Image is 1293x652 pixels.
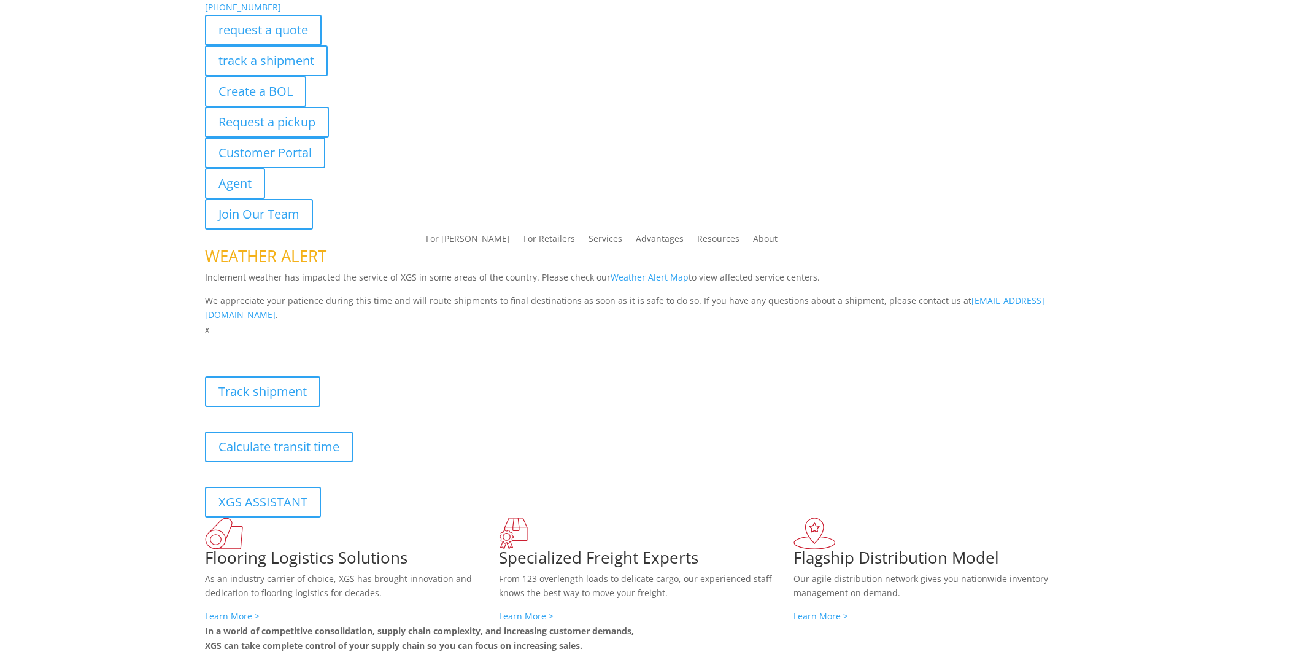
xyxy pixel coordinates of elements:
a: Resources [697,235,739,248]
a: track a shipment [205,45,328,76]
p: From 123 overlength loads to delicate cargo, our experienced staff knows the best way to move you... [499,572,793,610]
b: Visibility, transparency, and control for your entire supply chain. [205,339,479,351]
h1: Flagship Distribution Model [793,549,1088,572]
p: We appreciate your patience during this time and will route shipments to final destinations as so... [205,293,1089,323]
img: xgs-icon-flagship-distribution-model-red [793,518,836,549]
a: Join Our Team [205,199,313,230]
h1: Specialized Freight Experts [499,549,793,572]
p: Inclement weather has impacted the service of XGS in some areas of the country. Please check our ... [205,270,1089,293]
a: XGS ASSISTANT [205,487,321,518]
a: About [753,235,778,248]
a: Create a BOL [205,76,306,107]
b: In a world of competitive consolidation, supply chain complexity, and increasing customer demands... [205,625,634,651]
a: Track shipment [205,376,320,407]
span: As an industry carrier of choice, XGS has brought innovation and dedication to flooring logistics... [205,573,472,599]
a: request a quote [205,15,322,45]
a: For Retailers [523,235,575,248]
img: xgs-icon-total-supply-chain-intelligence-red [205,518,243,549]
a: Learn More > [793,610,848,622]
a: For [PERSON_NAME] [426,235,510,248]
a: Calculate transit time [205,432,353,462]
a: Advantages [636,235,684,248]
a: Customer Portal [205,138,325,168]
p: x [205,322,1089,337]
a: Learn More > [205,610,260,622]
a: Agent [205,168,265,199]
h1: Flooring Logistics Solutions [205,549,500,572]
a: Request a pickup [205,107,329,138]
a: [PHONE_NUMBER] [205,1,281,13]
img: xgs-icon-focused-on-flooring-red [499,518,528,549]
span: WEATHER ALERT [205,245,326,267]
a: Learn More > [499,610,554,622]
a: Weather Alert Map [611,271,689,283]
span: Our agile distribution network gives you nationwide inventory management on demand. [793,573,1048,599]
a: Services [589,235,622,248]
